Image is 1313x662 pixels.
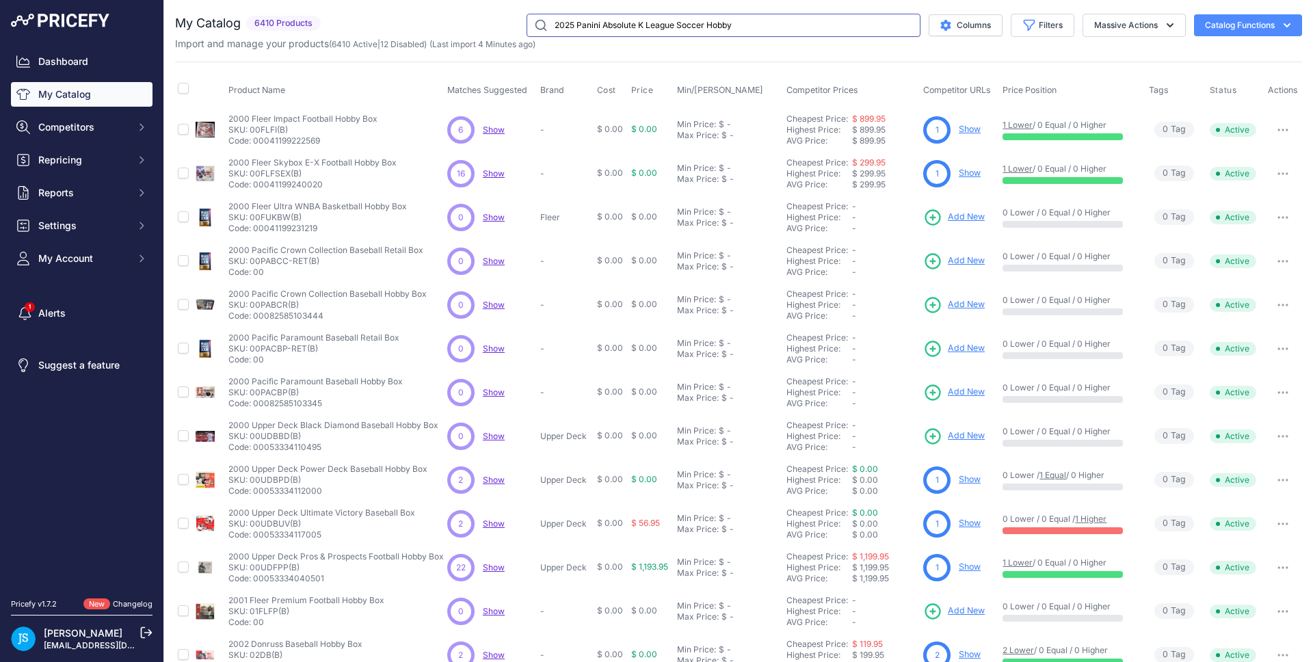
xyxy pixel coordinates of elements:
[380,39,424,49] a: 12 Disabled
[38,153,128,167] span: Repricing
[677,425,716,436] div: Min Price:
[1210,254,1256,268] span: Active
[483,475,505,485] span: Show
[483,387,505,397] span: Show
[721,130,727,141] div: $
[923,252,985,271] a: Add New
[1003,645,1034,655] a: 2 Lower
[786,223,852,234] div: AVG Price:
[483,212,505,222] span: Show
[852,507,878,518] a: $ 0.00
[483,300,505,310] a: Show
[721,261,727,272] div: $
[948,429,985,442] span: Add New
[228,245,423,256] p: 2000 Pacific Crown Collection Baseball Retail Box
[929,14,1003,36] button: Columns
[11,148,152,172] button: Repricing
[786,420,848,430] a: Cheapest Price:
[483,124,505,135] a: Show
[923,85,991,95] span: Competitor URLs
[1163,254,1168,267] span: 0
[11,301,152,326] a: Alerts
[786,310,852,321] div: AVG Price:
[852,179,918,190] div: $ 299.95
[228,310,427,321] p: Code: 00082585103444
[429,39,535,49] span: (Last import 4 Minutes ago)
[458,386,464,399] span: 0
[44,627,122,639] a: [PERSON_NAME]
[677,85,763,95] span: Min/[PERSON_NAME]
[852,376,856,386] span: -
[38,186,128,200] span: Reports
[11,353,152,378] a: Suggest a feature
[1163,123,1168,136] span: 0
[1210,429,1256,443] span: Active
[721,217,727,228] div: $
[936,168,939,180] span: 1
[959,474,981,484] a: Show
[175,14,241,33] h2: My Catalog
[228,464,427,475] p: 2000 Upper Deck Power Deck Baseball Hobby Box
[786,464,848,474] a: Cheapest Price:
[721,393,727,403] div: $
[852,201,856,211] span: -
[175,37,535,51] p: Import and manage your products
[786,387,852,398] div: Highest Price:
[719,207,724,217] div: $
[719,163,724,174] div: $
[677,436,719,447] div: Max Price:
[786,135,852,146] div: AVG Price:
[923,339,985,358] a: Add New
[719,338,724,349] div: $
[1003,85,1057,95] span: Price Position
[228,442,438,453] p: Code: 00053334110495
[786,256,852,267] div: Highest Price:
[228,168,397,179] p: SKU: 00FLFSEX(B)
[228,179,397,190] p: Code: 00041199240020
[727,217,734,228] div: -
[1210,123,1256,137] span: Active
[228,343,399,354] p: SKU: 00PACBP-RET(B)
[677,250,716,261] div: Min Price:
[721,174,727,185] div: $
[458,299,464,311] span: 0
[246,16,321,31] span: 6410 Products
[677,305,719,316] div: Max Price:
[483,650,505,660] a: Show
[540,256,592,267] p: -
[1163,386,1168,399] span: 0
[1003,470,1135,481] p: 0 Lower / / 0 Higher
[786,332,848,343] a: Cheapest Price:
[923,208,985,227] a: Add New
[631,299,657,309] span: $ 0.00
[852,245,856,255] span: -
[597,386,623,397] span: $ 0.00
[852,442,856,452] span: -
[1003,557,1033,568] a: 1 Lower
[719,469,724,480] div: $
[786,245,848,255] a: Cheapest Price:
[1210,386,1256,399] span: Active
[677,207,716,217] div: Min Price:
[483,562,505,572] a: Show
[597,299,623,309] span: $ 0.00
[677,382,716,393] div: Min Price:
[1039,470,1066,480] a: 1 Equal
[1003,163,1033,174] a: 1 Lower
[948,211,985,224] span: Add New
[852,464,878,474] a: $ 0.00
[724,294,731,305] div: -
[719,382,724,393] div: $
[597,85,619,96] button: Cost
[38,219,128,233] span: Settings
[483,431,505,441] span: Show
[483,518,505,529] a: Show
[727,349,734,360] div: -
[852,551,889,561] a: $ 1,199.95
[458,211,464,224] span: 0
[1003,339,1135,349] p: 0 Lower / 0 Equal / 0 Higher
[1003,295,1135,306] p: 0 Lower / 0 Equal / 0 Higher
[1154,428,1194,444] span: Tag
[786,376,848,386] a: Cheapest Price:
